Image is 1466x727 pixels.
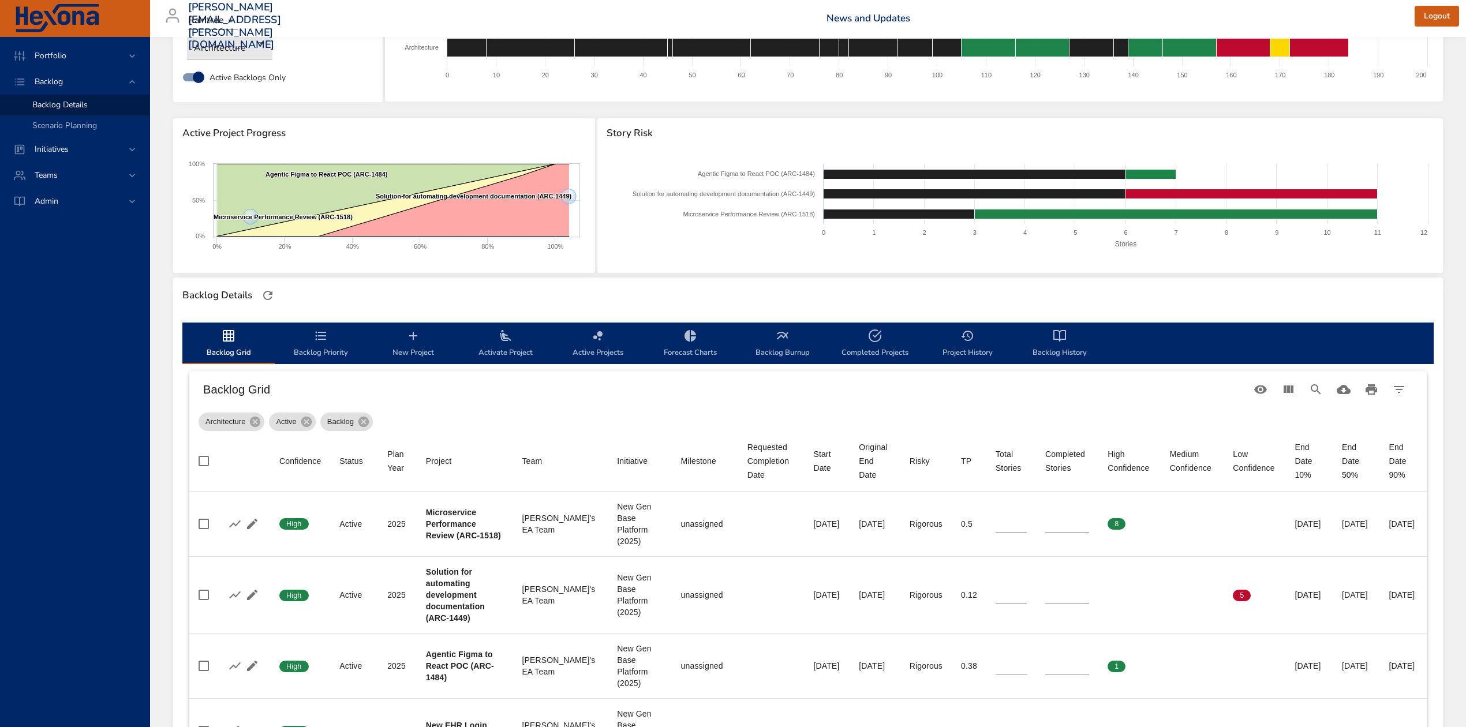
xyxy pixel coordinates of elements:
text: 80 [836,72,843,78]
div: Rigorous [910,518,943,530]
div: [DATE] [813,518,840,530]
span: Requested Completion Date [747,440,795,482]
text: 60 [738,72,745,78]
span: Initiatives [25,144,78,155]
div: Plan Year [387,447,407,475]
span: Milestone [681,454,729,468]
div: Sort [859,440,891,482]
span: Active Backlogs Only [210,72,286,84]
div: Sort [617,454,648,468]
text: 10 [493,72,500,78]
div: backlog-tab [182,323,1434,364]
text: 50% [192,197,205,204]
text: 130 [1079,72,1090,78]
span: Total Stories [996,447,1027,475]
div: [DATE] [1389,589,1418,601]
span: Portfolio [25,50,76,61]
span: High [279,519,309,529]
button: Edit Project Details [244,657,261,674]
button: Print [1357,376,1385,403]
text: 140 [1128,72,1139,78]
div: Sort [1108,447,1151,475]
div: Rigorous [910,589,943,601]
img: Hexona [14,4,100,33]
span: Admin [25,196,68,207]
text: Architecture [405,44,439,51]
text: 0 [446,72,449,78]
button: Edit Project Details [244,586,261,604]
div: Sort [426,454,452,468]
text: 0% [196,233,205,239]
text: 110 [981,72,992,78]
span: 0 [1170,661,1188,672]
div: Sort [339,454,363,468]
span: Initiative [617,454,662,468]
div: Active [339,518,369,530]
span: 5 [1233,590,1251,601]
div: Backlog Details [179,286,256,305]
text: 20 [542,72,549,78]
text: 150 [1177,72,1188,78]
span: Confidence [279,454,321,468]
text: 160 [1226,72,1237,78]
div: [DATE] [859,660,891,672]
div: Sort [387,447,407,475]
div: Sort [996,447,1027,475]
b: Microservice Performance Review (ARC-1518) [426,508,501,540]
button: Show Burnup [226,657,244,674]
div: Sort [813,447,840,475]
button: Refresh Page [259,287,276,304]
span: Forecast Charts [651,329,730,359]
button: Search [1302,376,1330,403]
div: Active [339,660,369,672]
div: Sort [747,440,795,482]
text: 100% [189,160,205,167]
text: 80% [481,243,494,250]
div: [PERSON_NAME]'s EA Team [522,583,599,606]
text: Stories [1115,240,1136,248]
text: 90 [885,72,892,78]
text: 30 [591,72,598,78]
text: Solution for automating development documentation (ARC-1449) [633,190,815,197]
div: TP [961,454,971,468]
div: Completed Stories [1045,447,1089,475]
span: 1 [1108,661,1125,672]
span: High [279,661,309,672]
text: 5 [1074,229,1077,236]
div: Sort [910,454,930,468]
b: Solution for automating development documentation (ARC-1449) [426,567,485,623]
div: [DATE] [859,518,891,530]
span: 8 [1108,519,1125,529]
div: 0.12 [961,589,977,601]
div: Team [522,454,542,468]
div: New Gen Base Platform (2025) [617,501,662,547]
span: Logout [1424,9,1450,24]
text: 9 [1275,229,1278,236]
span: Risky [910,454,943,468]
button: Logout [1415,6,1459,27]
div: Active [269,413,315,431]
span: 0 [1170,590,1188,601]
div: Status [339,454,363,468]
div: Milestone [681,454,716,468]
div: Start Date [813,447,840,475]
text: 70 [787,72,794,78]
span: Status [339,454,369,468]
span: Active Project Progress [182,128,586,139]
text: 2 [922,229,926,236]
text: Microservice Performance Review (ARC-1518) [214,213,353,220]
div: Project [426,454,452,468]
span: Backlog [320,416,361,428]
span: Backlog Burnup [743,329,822,359]
span: Active Projects [559,329,637,359]
div: [DATE] [1295,660,1323,672]
div: 0.38 [961,660,977,672]
button: Standard Views [1247,376,1274,403]
div: End Date 90% [1389,440,1418,482]
text: 11 [1374,229,1381,236]
div: High Confidence [1108,447,1151,475]
div: Sort [961,454,971,468]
